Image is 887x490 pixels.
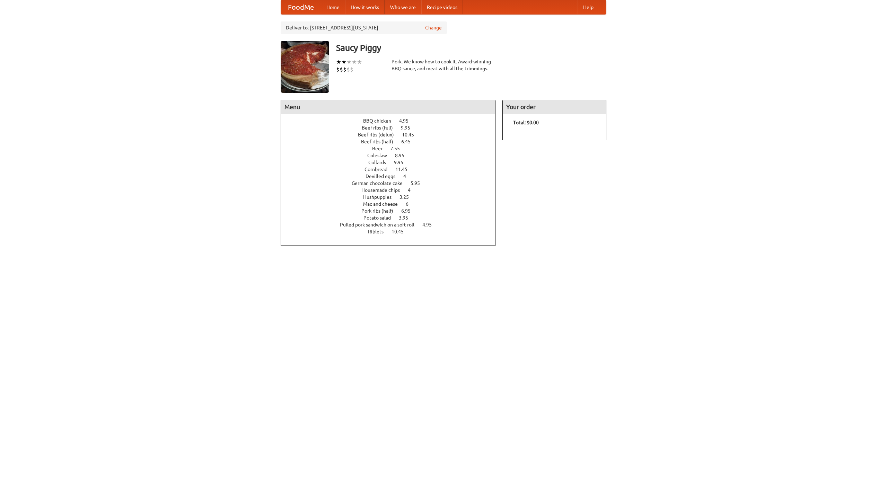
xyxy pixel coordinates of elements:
span: Beef ribs (half) [361,139,400,144]
span: Potato salad [363,215,398,221]
span: 10.45 [392,229,411,234]
h4: Your order [503,100,606,114]
span: BBQ chicken [363,118,398,124]
li: ★ [341,58,346,66]
span: Collards [368,160,393,165]
li: $ [343,66,346,73]
span: German chocolate cake [352,180,410,186]
a: Hushpuppies 3.25 [363,194,422,200]
a: Riblets 10.45 [368,229,416,234]
li: $ [346,66,350,73]
span: 9.95 [401,125,417,131]
li: $ [340,66,343,73]
a: Home [321,0,345,14]
span: Housemade chips [361,187,407,193]
span: Pulled pork sandwich on a soft roll [340,222,421,228]
li: ★ [336,58,341,66]
a: Pulled pork sandwich on a soft roll 4.95 [340,222,445,228]
a: BBQ chicken 4.95 [363,118,421,124]
span: Pork ribs (half) [361,208,400,214]
span: 3.25 [399,194,416,200]
li: ★ [357,58,362,66]
a: Cornbread 11.45 [365,167,420,172]
div: Pork. We know how to cook it. Award-winning BBQ sauce, and meat with all the trimmings. [392,58,495,72]
a: Beer 7.55 [372,146,413,151]
span: Riblets [368,229,390,234]
a: Pork ribs (half) 6.95 [361,208,423,214]
img: angular.jpg [281,41,329,93]
span: 4 [403,173,413,179]
a: Coleslaw 8.95 [367,153,417,158]
li: ★ [352,58,357,66]
span: Beer [372,146,389,151]
a: Mac and cheese 6 [363,201,421,207]
h4: Menu [281,100,495,114]
span: 4 [408,187,418,193]
span: 4.95 [422,222,439,228]
a: Who we are [385,0,421,14]
span: Beef ribs (delux) [358,132,401,137]
span: Beef ribs (full) [362,125,400,131]
div: Deliver to: [STREET_ADDRESS][US_STATE] [281,21,447,34]
span: 3.95 [399,215,415,221]
a: Devilled eggs 4 [366,173,419,179]
a: Collards 9.95 [368,160,416,165]
span: Mac and cheese [363,201,405,207]
span: 6.45 [401,139,418,144]
span: 6.95 [401,208,418,214]
a: Beef ribs (full) 9.95 [362,125,423,131]
a: Beef ribs (delux) 10.45 [358,132,427,137]
b: Total: $0.00 [513,120,539,125]
h3: Saucy Piggy [336,41,606,55]
li: $ [336,66,340,73]
span: 11.45 [395,167,414,172]
span: 8.95 [395,153,411,158]
li: $ [350,66,353,73]
a: Recipe videos [421,0,463,14]
li: ★ [346,58,352,66]
a: Housemade chips 4 [361,187,423,193]
span: Hushpuppies [363,194,398,200]
span: 10.45 [402,132,421,137]
span: Coleslaw [367,153,394,158]
a: How it works [345,0,385,14]
a: Help [578,0,599,14]
span: 7.55 [390,146,407,151]
span: 9.95 [394,160,410,165]
span: Cornbread [365,167,394,172]
span: 5.95 [411,180,427,186]
a: FoodMe [281,0,321,14]
a: Potato salad 3.95 [363,215,421,221]
a: German chocolate cake 5.95 [352,180,433,186]
a: Beef ribs (half) 6.45 [361,139,423,144]
span: 6 [406,201,415,207]
span: 4.95 [399,118,415,124]
a: Change [425,24,442,31]
span: Devilled eggs [366,173,402,179]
